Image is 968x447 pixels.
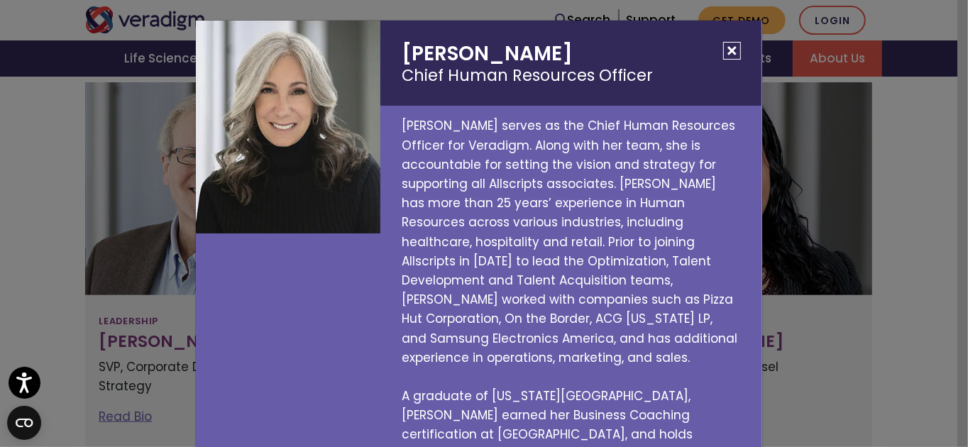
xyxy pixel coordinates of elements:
[402,66,740,85] small: Chief Human Resources Officer
[897,376,951,430] iframe: Drift Chat Widget
[7,406,41,440] button: Open CMP widget
[380,21,761,106] h2: [PERSON_NAME]
[723,42,741,60] button: Close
